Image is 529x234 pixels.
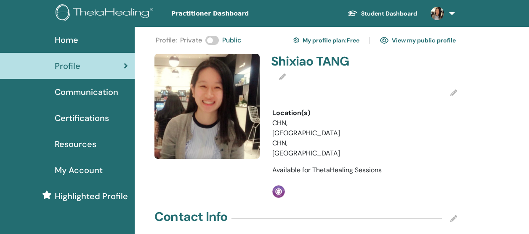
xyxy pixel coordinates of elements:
[55,60,80,72] span: Profile
[380,34,456,47] a: View my public profile
[293,36,299,45] img: cog.svg
[293,34,359,47] a: My profile plan:Free
[348,10,358,17] img: graduation-cap-white.svg
[380,37,388,44] img: eye.svg
[341,6,424,21] a: Student Dashboard
[154,209,227,224] h4: Contact Info
[272,166,382,174] span: Available for ThetaHealing Sessions
[272,138,342,158] li: CHN, [GEOGRAPHIC_DATA]
[55,190,128,202] span: Highlighted Profile
[171,9,298,18] span: Practitioner Dashboard
[55,138,96,150] span: Resources
[272,118,342,138] li: CHN, [GEOGRAPHIC_DATA]
[180,35,202,45] span: Private
[431,7,444,20] img: default.jpg
[55,112,109,124] span: Certifications
[156,35,177,45] span: Profile :
[55,164,103,176] span: My Account
[271,54,359,69] h4: Shixiao TANG
[55,86,118,98] span: Communication
[55,34,78,46] span: Home
[272,108,310,118] span: Location(s)
[154,54,260,159] img: default.jpg
[222,35,241,45] span: Public
[56,4,156,23] img: logo.png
